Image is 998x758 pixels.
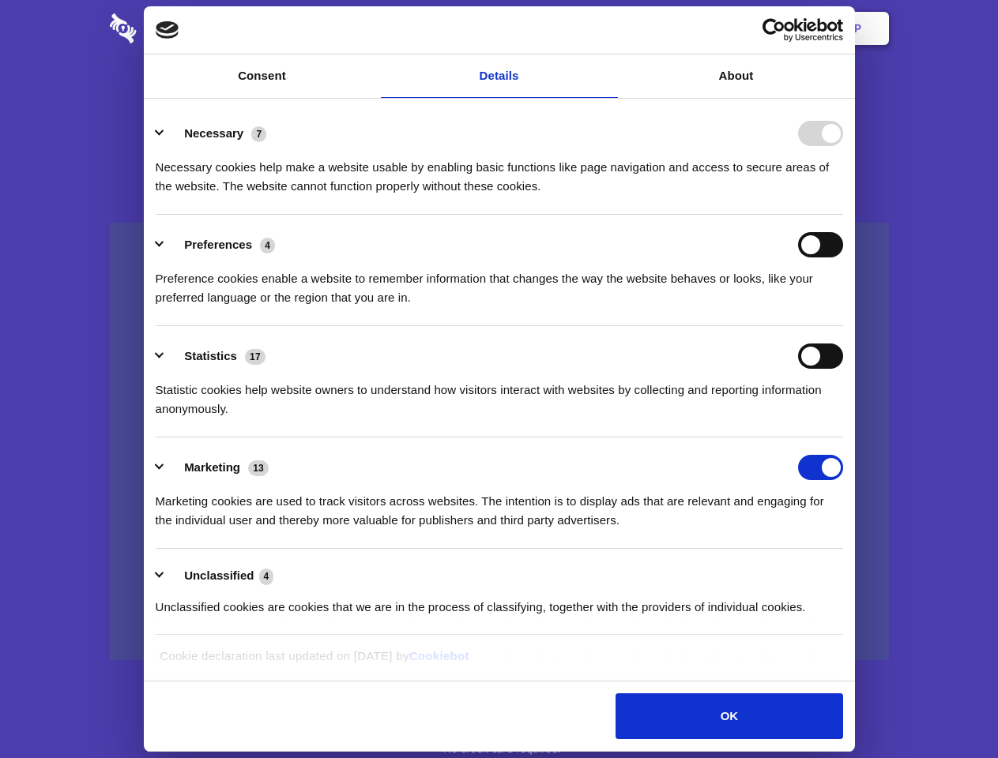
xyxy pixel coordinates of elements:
span: 13 [248,460,269,476]
div: Statistic cookies help website owners to understand how visitors interact with websites by collec... [156,369,843,418]
a: Consent [144,54,381,98]
a: Contact [641,4,714,53]
a: Pricing [464,4,533,53]
button: OK [616,693,842,739]
span: 4 [259,568,274,584]
a: Wistia video thumbnail [110,223,889,661]
a: Login [717,4,785,53]
div: Unclassified cookies are cookies that we are in the process of classifying, together with the pro... [156,586,843,617]
button: Necessary (7) [156,121,277,146]
label: Necessary [184,126,243,140]
button: Unclassified (4) [156,566,284,586]
label: Marketing [184,460,240,474]
div: Preference cookies enable a website to remember information that changes the way the website beha... [156,257,843,307]
h4: Auto-redaction of sensitive data, encrypted data sharing and self-destructing private chats. Shar... [110,144,889,196]
div: Marketing cookies are used to track visitors across websites. The intention is to display ads tha... [156,480,843,530]
button: Marketing (13) [156,455,279,480]
iframe: Drift Widget Chat Controller [919,679,979,739]
a: Usercentrics Cookiebot - opens in a new window [705,18,843,42]
span: 17 [245,349,266,365]
label: Preferences [184,238,252,251]
img: logo [156,21,179,39]
button: Preferences (4) [156,232,285,257]
a: About [618,54,855,98]
img: logo-wordmark-white-trans-d4663122ce5f474addd5e946df7df03e33cb6a1c49d2221995e7729f52c070b2.svg [110,13,245,43]
a: Details [381,54,618,98]
div: Cookie declaration last updated on [DATE] by [148,647,850,677]
a: Cookiebot [409,649,469,662]
button: Statistics (17) [156,343,276,369]
h1: Eliminate Slack Data Loss. [110,71,889,128]
span: 7 [251,126,266,142]
div: Necessary cookies help make a website usable by enabling basic functions like page navigation and... [156,146,843,196]
span: 4 [260,238,275,253]
label: Statistics [184,349,237,362]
